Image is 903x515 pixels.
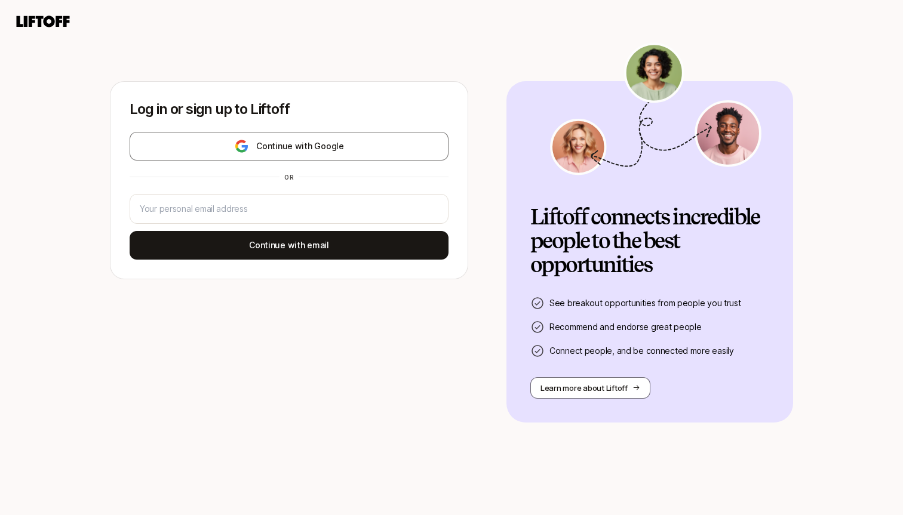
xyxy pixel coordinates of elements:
p: Recommend and endorse great people [549,320,701,334]
img: google-logo [234,139,249,153]
button: Learn more about Liftoff [530,377,650,399]
div: or [279,172,299,182]
button: Continue with Google [130,132,449,161]
p: Log in or sign up to Liftoff [130,101,449,118]
img: signup-banner [548,42,763,175]
h2: Liftoff connects incredible people to the best opportunities [530,205,769,277]
input: Your personal email address [140,202,438,216]
button: Continue with email [130,231,449,260]
p: See breakout opportunities from people you trust [549,296,741,310]
p: Connect people, and be connected more easily [549,344,734,358]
